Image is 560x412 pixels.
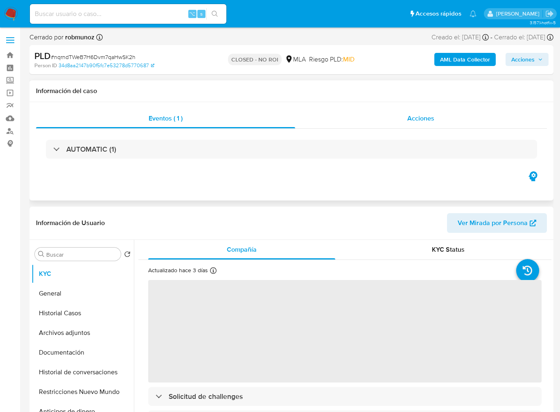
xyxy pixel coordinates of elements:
[32,264,134,284] button: KYC
[34,49,51,62] b: PLD
[36,87,547,95] h1: Información del caso
[38,251,45,257] button: Buscar
[227,245,257,254] span: Compañía
[32,343,134,362] button: Documentación
[206,8,223,20] button: search-icon
[496,10,542,18] p: jessica.fukman@mercadolibre.com
[32,362,134,382] button: Historial de conversaciones
[149,114,183,123] span: Eventos ( 1 )
[148,280,542,382] span: ‌
[32,303,134,323] button: Historial Casos
[148,387,542,406] div: Solicitud de challenges
[59,62,154,69] a: 34d8aa2147b90f5fc7e53278d5770687
[228,54,282,65] p: CLOSED - NO ROI
[431,33,489,42] div: Creado el: [DATE]
[34,62,57,69] b: Person ID
[432,245,465,254] span: KYC Status
[169,392,243,401] h3: Solicitud de challenges
[494,33,553,42] div: Cerrado el: [DATE]
[30,9,226,19] input: Buscar usuario o caso...
[46,251,117,258] input: Buscar
[343,55,355,64] span: MID
[434,53,496,66] button: AML Data Collector
[470,10,476,17] a: Notificaciones
[490,33,492,42] span: -
[63,32,95,42] b: robmunoz
[36,219,105,227] h1: Información de Usuario
[440,53,490,66] b: AML Data Collector
[285,55,306,64] div: MLA
[511,53,535,66] span: Acciones
[148,266,208,274] p: Actualizado hace 3 días
[29,33,95,42] span: Cerrado por
[189,10,195,18] span: ⌥
[32,323,134,343] button: Archivos adjuntos
[309,55,355,64] span: Riesgo PLD:
[32,284,134,303] button: General
[46,140,537,159] div: AUTOMATIC (1)
[124,251,131,260] button: Volver al orden por defecto
[506,53,549,66] button: Acciones
[415,9,461,18] span: Accesos rápidos
[200,10,203,18] span: s
[545,9,554,18] a: Salir
[66,145,116,154] h3: AUTOMATIC (1)
[447,213,547,233] button: Ver Mirada por Persona
[51,53,135,61] span: # nqrndTWeB7H6Dvm7qaHwSK2h
[458,213,528,233] span: Ver Mirada por Persona
[407,114,434,123] span: Acciones
[32,382,134,402] button: Restricciones Nuevo Mundo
